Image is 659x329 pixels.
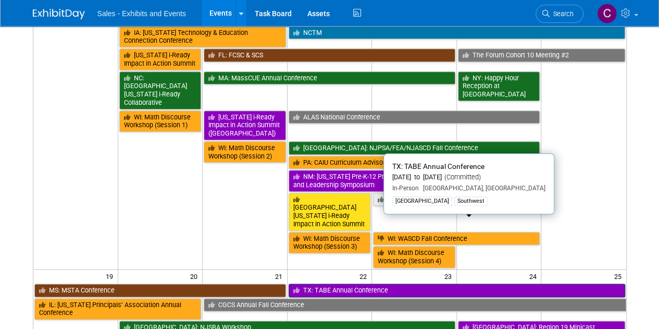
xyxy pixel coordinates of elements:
[454,197,488,206] div: Southwest
[458,71,540,101] a: NY: Happy Hour Reception at [GEOGRAPHIC_DATA]
[597,4,617,23] img: Christine Lurz
[105,270,118,283] span: 19
[119,48,202,70] a: [US_STATE] i-Ready Impact in Action Summit
[189,270,202,283] span: 20
[550,10,574,18] span: Search
[289,26,625,40] a: NCTM
[443,270,456,283] span: 23
[289,156,540,169] a: PA: CAIU Curriculum Advisory Council (CAC) Conference
[419,185,545,192] span: [GEOGRAPHIC_DATA], [GEOGRAPHIC_DATA]
[289,232,371,253] a: WI: Math Discourse Workshop (Session 3)
[613,270,626,283] span: 25
[458,48,625,62] a: The Forum Cohort 10 Meeting #2
[392,185,419,192] span: In-Person
[274,270,287,283] span: 21
[33,9,85,19] img: ExhibitDay
[204,71,455,85] a: MA: MassCUE Annual Conference
[373,232,540,246] a: WI: WASCD Fall Conference
[289,193,371,231] a: [GEOGRAPHIC_DATA][US_STATE] i-Ready Impact in Action Summit
[289,141,540,155] a: [GEOGRAPHIC_DATA]: NJPSA/FEA/NJASCD Fall Conference
[528,270,541,283] span: 24
[97,9,186,18] span: Sales - Exhibits and Events
[119,111,202,132] a: WI: Math Discourse Workshop (Session 1)
[34,298,202,320] a: IL: [US_STATE] Principals’ Association Annual Conference
[392,173,545,182] div: [DATE] to [DATE]
[392,162,484,170] span: TX: TABE Annual Conference
[373,246,455,267] a: WI: Math Discourse Workshop (Session 4)
[119,71,202,109] a: NC: [GEOGRAPHIC_DATA][US_STATE] i-Ready Collaborative
[204,298,626,312] a: CGCS Annual Fall Conference
[204,48,455,62] a: FL: FCSC & SCS
[358,270,371,283] span: 22
[289,170,455,191] a: NM: [US_STATE] Pre-K-12 Principals Conference and Leadership Symposium
[536,5,583,23] a: Search
[442,173,481,181] span: (Committed)
[392,197,452,206] div: [GEOGRAPHIC_DATA]
[204,111,286,140] a: [US_STATE] i-Ready Impact in Action Summit ([GEOGRAPHIC_DATA])
[204,141,286,163] a: WI: Math Discourse Workshop (Session 2)
[34,284,286,297] a: MS: MSTA Conference
[119,26,286,47] a: IA: [US_STATE] Technology & Education Connection Conference
[289,284,625,297] a: TX: TABE Annual Conference
[289,111,540,124] a: ALAS National Conference
[373,193,540,206] a: Schools of the Future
